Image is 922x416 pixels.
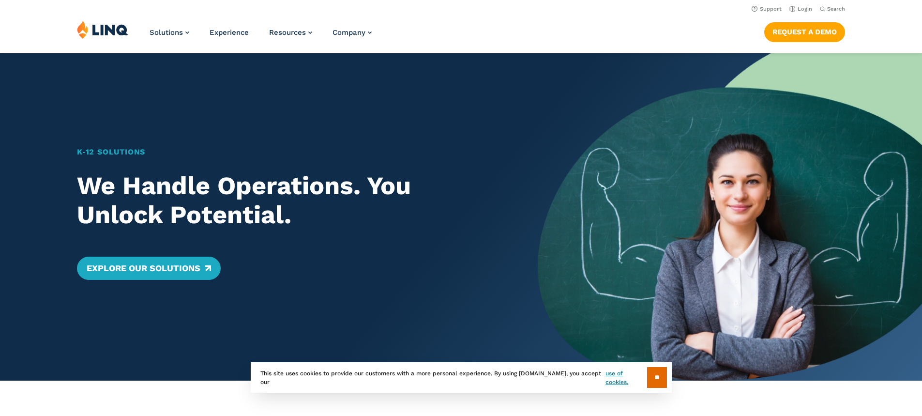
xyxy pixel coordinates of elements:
button: Open Search Bar [820,5,845,13]
div: This site uses cookies to provide our customers with a more personal experience. By using [DOMAIN... [251,362,672,393]
a: Solutions [150,28,189,37]
img: LINQ | K‑12 Software [77,20,128,39]
a: Support [752,6,782,12]
span: Solutions [150,28,183,37]
span: Company [333,28,365,37]
a: Experience [210,28,249,37]
a: use of cookies. [605,369,647,386]
a: Company [333,28,372,37]
nav: Primary Navigation [150,20,372,52]
a: Request a Demo [764,22,845,42]
h2: We Handle Operations. You Unlock Potential. [77,171,500,230]
nav: Button Navigation [764,20,845,42]
h1: K‑12 Solutions [77,146,500,158]
a: Explore Our Solutions [77,257,221,280]
a: Resources [269,28,312,37]
a: Login [789,6,812,12]
span: Search [827,6,845,12]
span: Resources [269,28,306,37]
img: Home Banner [538,53,922,381]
